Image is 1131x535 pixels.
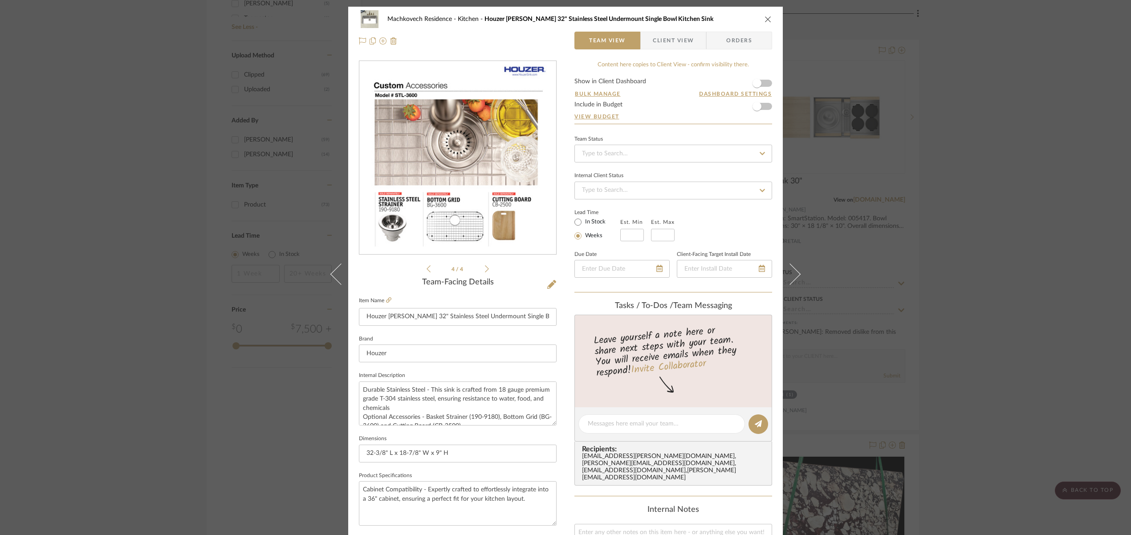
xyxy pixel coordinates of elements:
[456,267,460,272] span: /
[620,219,643,225] label: Est. Min
[651,219,675,225] label: Est. Max
[359,437,386,441] label: Dimensions
[359,345,557,362] input: Enter Brand
[574,113,772,120] a: View Budget
[615,302,673,310] span: Tasks / To-Dos /
[574,321,773,381] div: Leave yourself a note here or share next steps with your team. You will receive emails when they ...
[574,145,772,162] input: Type to Search…
[589,32,626,49] span: Team View
[574,137,603,142] div: Team Status
[359,297,391,304] label: Item Name
[387,16,458,22] span: Machkovech Residence
[359,10,380,28] img: 4b8755e3-29d3-4e8c-a4fa-63efd5c0bc60_48x40.jpg
[631,356,707,378] a: Invite Collaborator
[361,61,554,255] img: 407d119f-cb4b-4bf9-b613-9e7bbaea8030_436x436.jpg
[574,174,623,178] div: Internal Client Status
[460,267,464,272] span: 4
[390,37,397,45] img: Remove from project
[574,301,772,311] div: team Messaging
[582,445,768,453] span: Recipients:
[452,267,456,272] span: 4
[359,308,557,326] input: Enter Item Name
[574,260,670,278] input: Enter Due Date
[359,474,412,478] label: Product Specifications
[458,16,484,22] span: Kitchen
[574,90,621,98] button: Bulk Manage
[484,16,713,22] span: Houzer [PERSON_NAME] 32" Stainless Steel Undermount Single Bowl Kitchen Sink
[764,15,772,23] button: close
[699,90,772,98] button: Dashboard Settings
[583,218,606,226] label: In Stock
[359,278,557,288] div: Team-Facing Details
[677,252,751,257] label: Client-Facing Target Install Date
[574,505,772,515] div: Internal Notes
[582,453,768,482] div: [EMAIL_ADDRESS][PERSON_NAME][DOMAIN_NAME] , [PERSON_NAME][EMAIL_ADDRESS][DOMAIN_NAME] , [EMAIL_AD...
[359,373,405,378] label: Internal Description
[359,445,557,462] input: Enter the dimensions of this item
[574,252,597,257] label: Due Date
[574,61,772,69] div: Content here copies to Client View - confirm visibility there.
[653,32,694,49] span: Client View
[574,216,620,241] mat-radio-group: Select item type
[359,61,556,255] div: 3
[574,208,620,216] label: Lead Time
[359,337,373,341] label: Brand
[716,32,762,49] span: Orders
[583,232,602,240] label: Weeks
[677,260,772,278] input: Enter Install Date
[574,182,772,199] input: Type to Search…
